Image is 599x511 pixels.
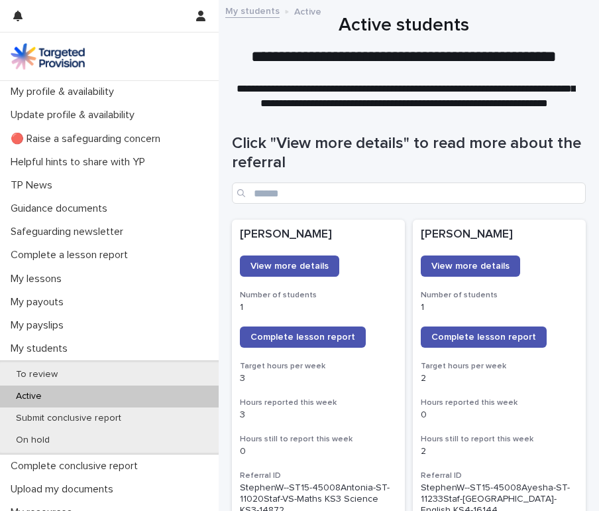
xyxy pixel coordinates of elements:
h3: Hours still to report this week [240,434,397,445]
p: Complete conclusive report [5,460,148,473]
p: 3 [240,373,397,384]
h3: Number of students [421,290,578,301]
h3: Target hours per week [240,361,397,372]
h1: Click "View more details" to read more about the referral [232,134,586,173]
img: M5nRWzHhSzIhMunXDL62 [11,43,85,70]
p: Upload my documents [5,483,124,496]
p: To review [5,369,68,380]
h3: Referral ID [240,471,397,481]
a: Complete lesson report [240,327,366,348]
h3: Hours reported this week [240,398,397,408]
h3: Target hours per week [421,361,578,372]
p: My profile & availability [5,86,125,98]
p: Update profile & availability [5,109,145,121]
h3: Number of students [240,290,397,301]
p: Active [294,3,321,18]
p: Safeguarding newsletter [5,226,134,238]
h3: Hours still to report this week [421,434,578,445]
a: View more details [240,256,339,277]
p: 1 [240,302,397,313]
p: [PERSON_NAME] [240,228,397,242]
span: Complete lesson report [431,332,536,342]
p: Submit conclusive report [5,413,132,424]
h3: Referral ID [421,471,578,481]
h3: Hours reported this week [421,398,578,408]
span: Complete lesson report [250,332,355,342]
p: My students [5,342,78,355]
p: My payouts [5,296,74,309]
a: Complete lesson report [421,327,547,348]
p: 3 [240,409,397,421]
h1: Active students [232,15,576,37]
p: 1 [421,302,578,313]
p: Complete a lesson report [5,249,138,261]
p: Guidance documents [5,202,118,215]
span: View more details [431,261,510,271]
p: 2 [421,446,578,457]
p: Active [5,391,52,402]
p: 0 [421,409,578,421]
a: View more details [421,256,520,277]
span: View more details [250,261,329,271]
p: TP News [5,179,63,192]
p: My payslips [5,319,74,332]
a: My students [225,3,280,18]
p: 🔴 Raise a safeguarding concern [5,133,171,145]
p: [PERSON_NAME] [421,228,578,242]
p: 0 [240,446,397,457]
p: My lessons [5,273,72,285]
p: Helpful hints to share with YP [5,156,156,169]
p: On hold [5,435,60,446]
input: Search [232,183,586,204]
p: 2 [421,373,578,384]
